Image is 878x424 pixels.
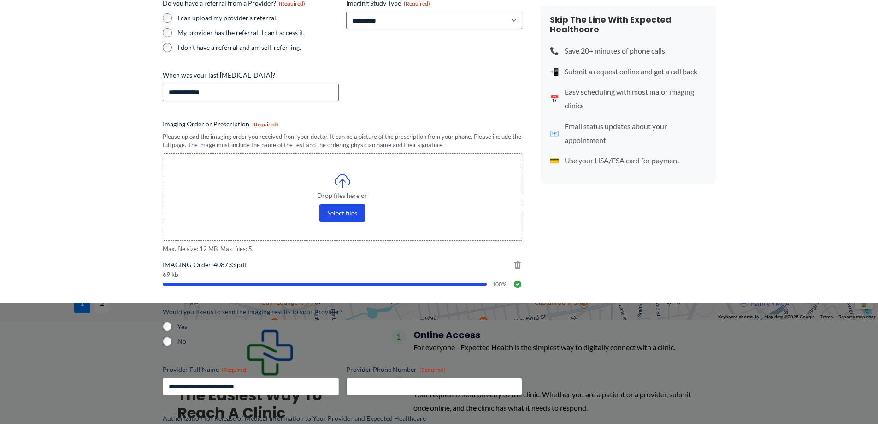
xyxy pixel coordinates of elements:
span: 📧 [550,126,559,140]
h4: Skip The Line With Expected Healthcare [550,15,707,35]
label: My provider has the referral; I can't access it. [177,28,339,37]
label: No [177,337,522,346]
label: I can upload my provider's referral. [177,13,339,23]
span: 100% [492,281,507,287]
div: Please upload the imaging order you received from your doctor. It can be a picture of the prescri... [163,132,522,149]
label: When was your last [MEDICAL_DATA]? [163,71,339,80]
span: (Required) [419,366,446,373]
legend: Would you like us to send the imaging results to your Provider? [163,307,342,317]
button: select files, imaging order or prescription(required) [319,204,365,222]
label: Provider Phone Number [346,365,522,374]
li: Submit a request online and get a call back [550,65,707,78]
span: Drop files here or [182,192,503,199]
span: 💳 [550,154,559,167]
span: 69 kb [163,271,522,278]
legend: Authorization for Release of Medical Information to Your Provider and Expected Healthcare [163,414,426,423]
span: IMAGING-Order-408733.pdf [163,260,522,269]
li: Easy scheduling with most major imaging clinics [550,85,707,112]
span: 📞 [550,44,559,58]
li: Email status updates about your appointment [550,119,707,147]
label: I don't have a referral and am self-referring. [177,43,339,52]
label: Yes [177,322,522,331]
li: Save 20+ minutes of phone calls [550,44,707,58]
label: Provider Full Name [163,365,339,374]
span: 📲 [550,65,559,78]
li: Use your HSA/FSA card for payment [550,154,707,167]
span: (Required) [222,366,248,373]
span: Max. file size: 12 MB, Max. files: 5. [163,245,522,253]
label: Imaging Order or Prescription [163,119,522,129]
span: 📅 [550,92,559,106]
span: (Required) [252,121,278,128]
